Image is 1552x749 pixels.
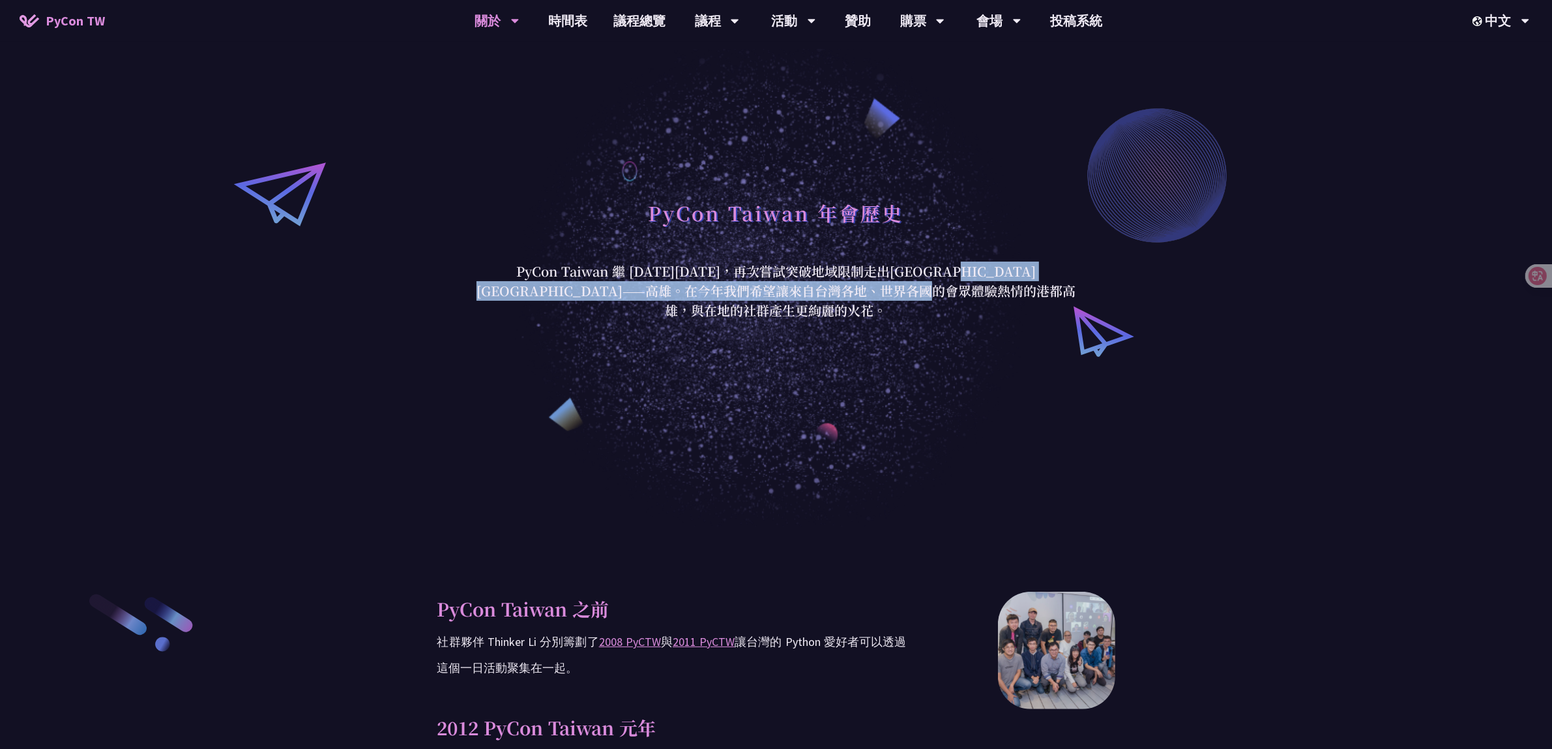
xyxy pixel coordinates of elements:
[20,14,39,27] img: Home icon of PyCon TW 2025
[673,634,735,649] a: 2011 PyCTW
[649,193,904,232] h1: PyCon Taiwan 年會歷史
[1472,16,1486,26] img: Locale Icon
[46,11,105,31] span: PyCon TW
[437,629,907,681] p: 社群夥伴 Thinker Li 分別籌劃了 與 讓台灣的 Python 愛好者可以透過這個一日活動聚集在一起。
[437,595,907,622] p: PyCon Taiwan 之前
[473,262,1079,320] p: PyCon Taiwan 繼 [DATE][DATE]，再次嘗試突破地域限制走出[GEOGRAPHIC_DATA][GEOGRAPHIC_DATA]——高雄。在今年我們希望讓來自台灣各地、世界各...
[599,634,661,649] a: 2008 PyCTW
[437,714,907,741] p: 2012 PyCon Taiwan 元年
[7,5,118,37] a: PyCon TW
